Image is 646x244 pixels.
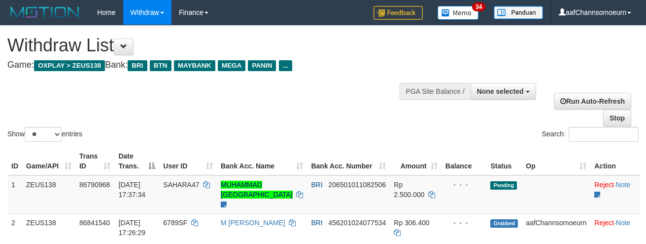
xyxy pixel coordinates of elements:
span: 6789SF [163,219,187,227]
span: [DATE] 17:26:29 [118,219,145,237]
div: - - - [445,180,483,190]
th: Date Trans.: activate to sort column descending [114,147,159,175]
a: Reject [594,219,614,227]
img: Feedback.jpg [374,6,423,20]
span: Rp 2.500.000 [394,181,424,199]
a: Run Auto-Refresh [554,93,631,110]
span: BRI [128,60,147,71]
span: BTN [150,60,171,71]
th: Action [590,147,641,175]
td: 2 [7,213,22,242]
div: - - - [445,218,483,228]
th: Game/API: activate to sort column ascending [22,147,75,175]
label: Search: [542,127,639,142]
th: Bank Acc. Number: activate to sort column ascending [307,147,390,175]
td: 1 [7,175,22,214]
th: ID [7,147,22,175]
span: 86790968 [79,181,110,189]
img: panduan.png [494,6,543,19]
span: None selected [477,87,524,95]
a: Note [616,219,631,227]
label: Show entries [7,127,82,142]
span: 34 [472,2,485,11]
span: PANIN [248,60,276,71]
th: Trans ID: activate to sort column ascending [75,147,114,175]
img: Button%20Memo.svg [438,6,479,20]
span: ... [279,60,292,71]
input: Search: [569,127,639,142]
h4: Game: Bank: [7,60,421,70]
td: ZEUS138 [22,175,75,214]
span: Copy 456201024077534 to clipboard [328,219,386,227]
span: [DATE] 17:37:34 [118,181,145,199]
a: Note [616,181,631,189]
th: User ID: activate to sort column ascending [159,147,217,175]
img: MOTION_logo.png [7,5,82,20]
span: Grabbed [490,219,518,228]
td: aafChannsomoeurn [522,213,590,242]
span: 86841540 [79,219,110,227]
span: Pending [490,181,517,190]
div: PGA Site Balance / [400,83,471,100]
th: Op: activate to sort column ascending [522,147,590,175]
td: · [590,175,641,214]
span: Copy 206501011082506 to clipboard [328,181,386,189]
span: SAHARA47 [163,181,199,189]
a: Reject [594,181,614,189]
span: MAYBANK [174,60,215,71]
span: BRI [311,219,322,227]
select: Showentries [25,127,62,142]
span: OXPLAY > ZEUS138 [34,60,105,71]
span: BRI [311,181,322,189]
td: ZEUS138 [22,213,75,242]
th: Amount: activate to sort column ascending [390,147,441,175]
span: Rp 306.400 [394,219,429,227]
a: M [PERSON_NAME] [221,219,285,227]
h1: Withdraw List [7,36,421,55]
td: · [590,213,641,242]
span: MEGA [218,60,246,71]
a: Stop [603,110,631,126]
th: Bank Acc. Name: activate to sort column ascending [217,147,307,175]
th: Balance [442,147,487,175]
th: Status [486,147,522,175]
button: None selected [471,83,536,100]
a: MUHAMMAD [GEOGRAPHIC_DATA] [221,181,293,199]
